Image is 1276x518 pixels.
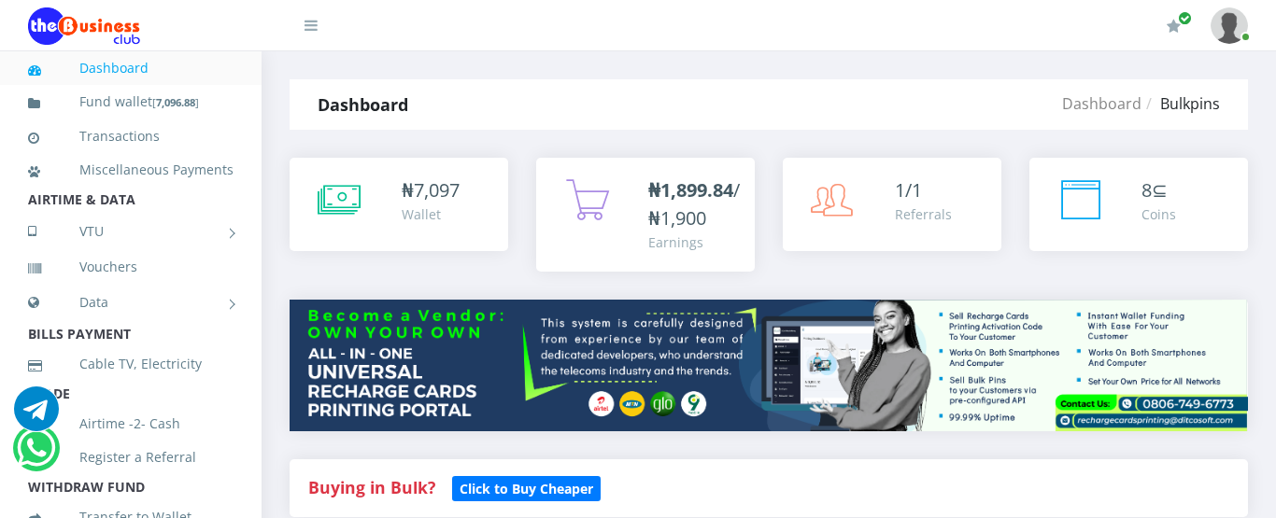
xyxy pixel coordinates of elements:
a: Dashboard [28,47,234,90]
img: User [1211,7,1248,44]
img: Logo [28,7,140,45]
b: ₦1,899.84 [648,177,733,203]
a: Fund wallet[7,096.88] [28,80,234,124]
div: ₦ [402,176,460,204]
a: Chat for support [14,400,59,431]
a: ₦7,097 Wallet [290,158,508,251]
a: Click to Buy Cheaper [452,476,601,498]
span: 8 [1141,177,1152,203]
div: Wallet [402,204,460,224]
span: Renew/Upgrade Subscription [1178,11,1192,25]
li: Bulkpins [1141,92,1220,115]
a: Chat for support [17,440,55,470]
span: 1/1 [895,177,922,203]
b: Click to Buy Cheaper [460,480,593,497]
a: Cable TV, Electricity [28,343,234,385]
strong: Dashboard [318,93,408,116]
div: ⊆ [1141,176,1176,204]
a: 1/1 Referrals [783,158,1001,251]
img: multitenant_rcp.png [290,300,1248,431]
a: VTU [28,208,234,255]
a: Transactions [28,115,234,158]
a: Vouchers [28,245,234,288]
a: Data [28,279,234,326]
span: 7,097 [414,177,460,203]
div: Earnings [648,232,740,252]
a: ₦1,899.84/₦1,900 Earnings [536,158,755,272]
a: Miscellaneous Payments [28,148,234,191]
b: 7,096.88 [156,95,195,109]
a: Airtime -2- Cash [28,402,234,445]
i: Renew/Upgrade Subscription [1167,19,1181,34]
a: Register a Referral [28,436,234,479]
div: Coins [1141,204,1176,224]
div: Referrals [895,204,952,224]
strong: Buying in Bulk? [308,476,435,498]
small: [ ] [152,95,199,109]
span: /₦1,900 [648,177,740,231]
a: Dashboard [1062,93,1141,114]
